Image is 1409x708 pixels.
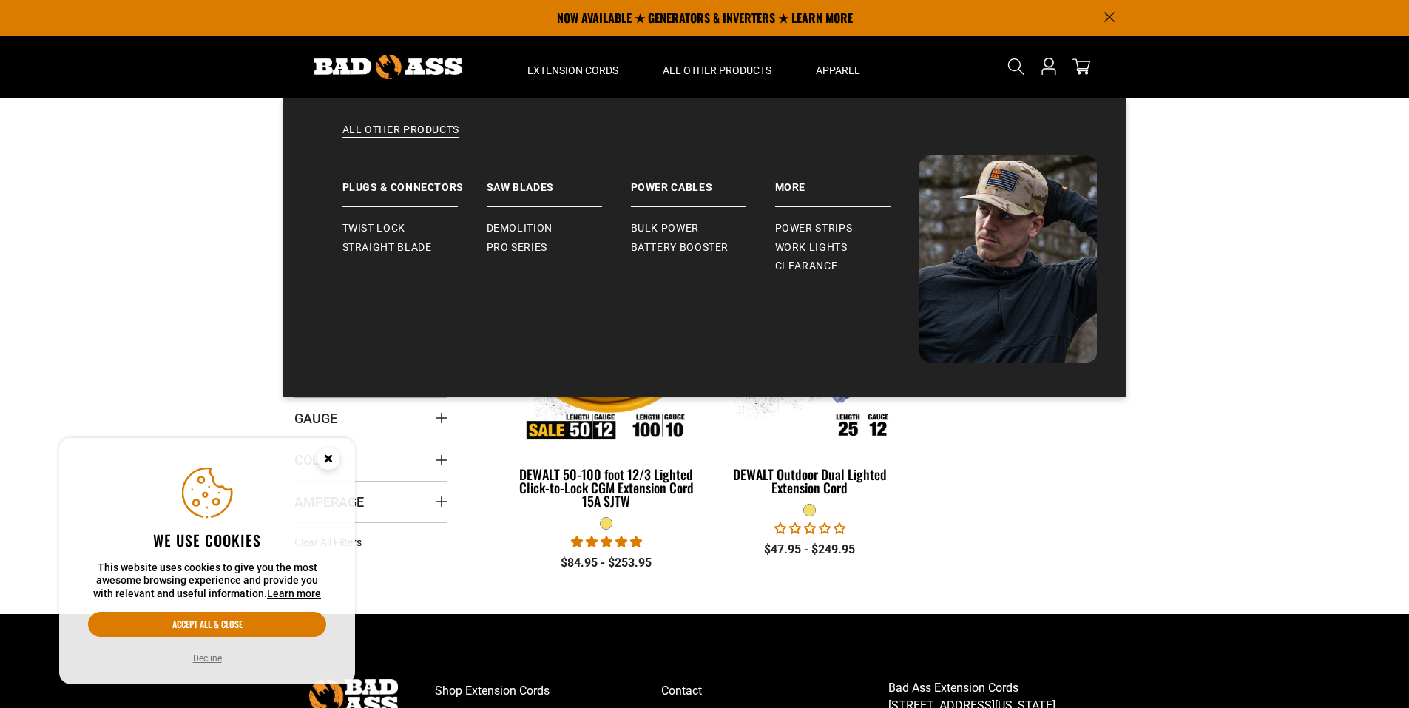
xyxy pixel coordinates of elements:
[661,679,888,703] a: Contact
[267,587,321,599] a: Learn more
[719,541,900,559] div: $47.95 - $249.95
[487,155,631,207] a: Saw Blades
[342,155,487,207] a: Plugs & Connectors
[794,36,882,98] summary: Apparel
[88,530,326,550] h2: We use cookies
[919,155,1097,363] img: Bad Ass Extension Cords
[88,612,326,637] button: Accept all & close
[631,222,699,235] span: Bulk Power
[1004,55,1028,78] summary: Search
[313,123,1097,155] a: All Other Products
[775,257,919,276] a: Clearance
[663,64,771,77] span: All Other Products
[487,241,547,254] span: Pro Series
[774,522,845,536] span: 0.00 stars
[435,679,662,703] a: Shop Extension Cords
[342,238,487,257] a: Straight Blade
[342,241,432,254] span: Straight Blade
[342,219,487,238] a: Twist Lock
[342,222,405,235] span: Twist Lock
[294,481,447,522] summary: Amperage
[631,219,775,238] a: Bulk Power
[631,238,775,257] a: Battery Booster
[775,155,919,207] a: More
[294,397,447,439] summary: Gauge
[88,562,326,601] p: This website uses cookies to give you the most awesome browsing experience and provide you with r...
[719,468,900,494] div: DEWALT Outdoor Dual Lighted Extension Cord
[631,155,775,207] a: Power Cables
[775,219,919,238] a: Power Strips
[59,438,355,685] aside: Cookie Consent
[571,535,642,549] span: 4.84 stars
[505,36,641,98] summary: Extension Cords
[487,222,553,235] span: Demolition
[775,222,853,235] span: Power Strips
[513,272,700,442] img: DEWALT 50-100 foot 12/3 Lighted Click-to-Lock CGM Extension Cord 15A SJTW
[516,468,697,508] div: DEWALT 50-100 foot 12/3 Lighted Click-to-Lock CGM Extension Cord 15A SJTW
[516,554,697,572] div: $84.95 - $253.95
[717,272,903,442] img: DEWALT Outdoor Dual Lighted Extension Cord
[631,241,729,254] span: Battery Booster
[487,238,631,257] a: Pro Series
[294,410,337,427] span: Gauge
[816,64,860,77] span: Apparel
[487,219,631,238] a: Demolition
[294,439,447,480] summary: Color
[641,36,794,98] summary: All Other Products
[775,241,848,254] span: Work Lights
[314,55,462,79] img: Bad Ass Extension Cords
[189,651,226,666] button: Decline
[527,64,618,77] span: Extension Cords
[775,260,838,273] span: Clearance
[775,238,919,257] a: Work Lights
